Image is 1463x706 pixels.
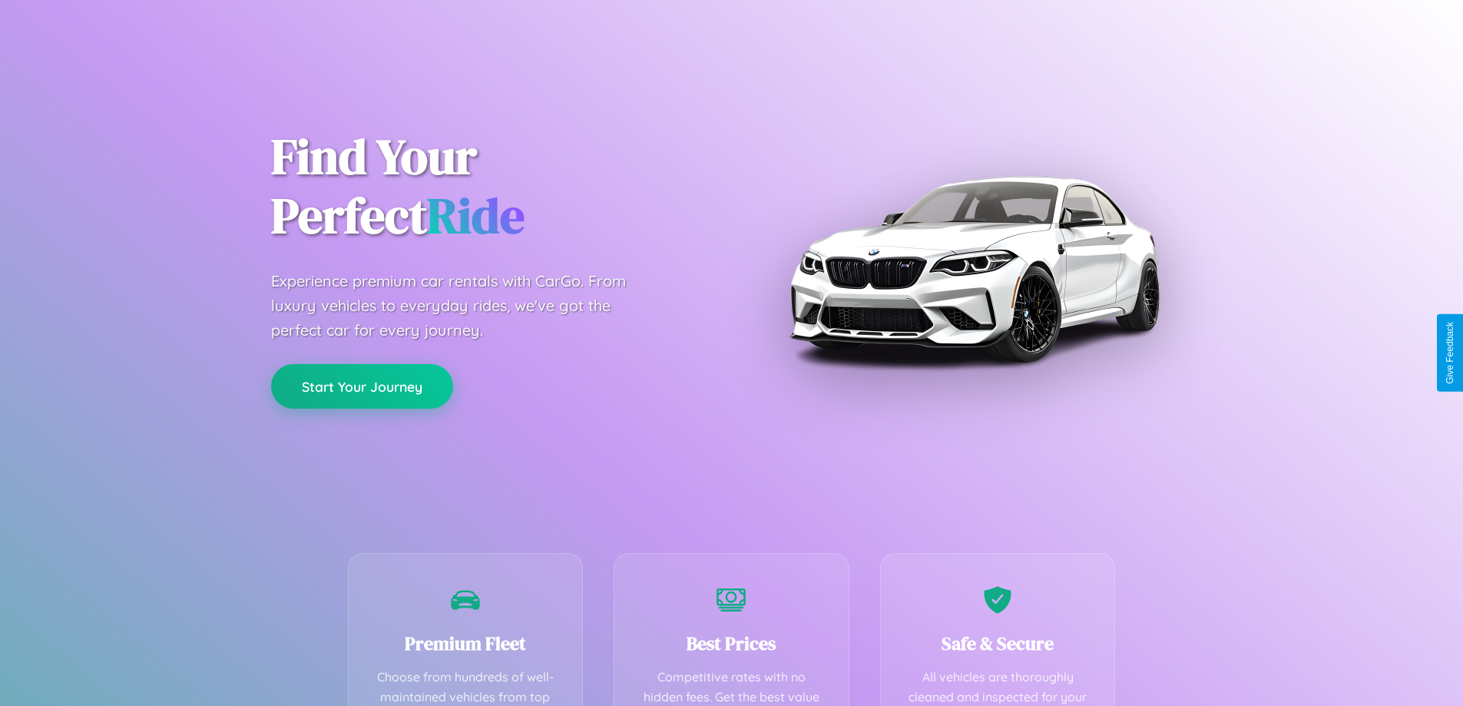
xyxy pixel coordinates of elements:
h1: Find Your Perfect [271,128,709,246]
h3: Premium Fleet [372,631,560,656]
button: Start Your Journey [271,364,453,409]
img: Premium BMW car rental vehicle [782,77,1166,461]
h3: Safe & Secure [904,631,1092,656]
p: Experience premium car rentals with CarGo. From luxury vehicles to everyday rides, we've got the ... [271,269,655,343]
div: Give Feedback [1445,322,1455,384]
h3: Best Prices [637,631,826,656]
span: Ride [427,182,525,249]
